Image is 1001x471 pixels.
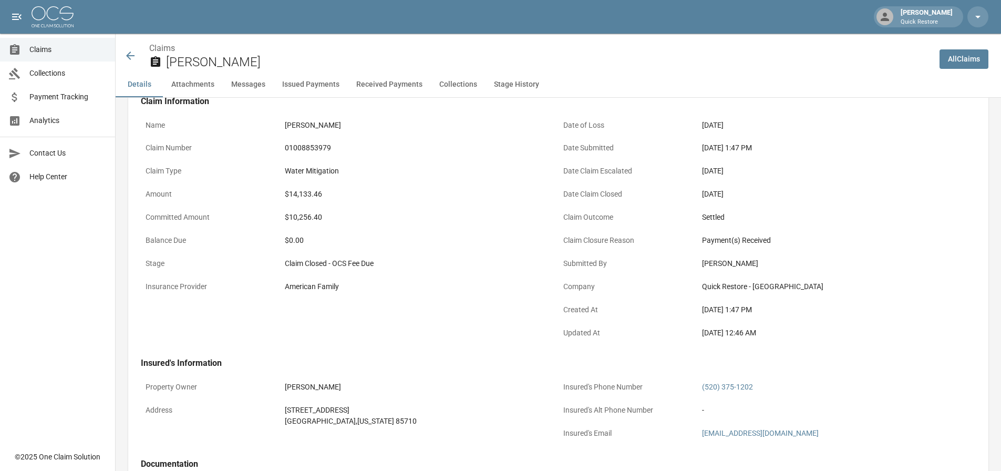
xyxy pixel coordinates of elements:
div: anchor tabs [116,72,1001,97]
div: [PERSON_NAME] [285,382,554,393]
p: Insured's Email [559,423,698,444]
p: Company [559,277,698,297]
button: Messages [223,72,274,97]
div: [DATE] 1:47 PM [702,142,971,153]
span: 01008853979 [285,144,331,152]
p: Claim Number [141,138,280,158]
div: $0.00 [285,235,554,246]
span: Contact Us [29,148,107,159]
div: [PERSON_NAME] [896,7,957,26]
div: Claim Closed - OCS Fee Due [285,258,554,269]
div: Settled [702,212,971,223]
div: [PERSON_NAME] [702,258,971,269]
a: Claims [149,43,175,53]
span: 520) 375-1202 [705,383,753,391]
button: Stage History [486,72,548,97]
nav: breadcrumb [149,42,931,55]
div: - [702,405,971,416]
p: Property Owner [141,377,280,397]
h4: Insured's Information [141,358,976,368]
div: [STREET_ADDRESS] [285,405,554,416]
p: Insured's Phone Number [559,377,698,397]
div: [DATE] [702,166,971,177]
button: Collections [431,72,486,97]
button: Issued Payments [274,72,348,97]
span: Help Center [29,171,107,182]
a: [EMAIL_ADDRESS][DOMAIN_NAME] [702,429,819,437]
p: Date of Loss [559,115,698,136]
div: [GEOGRAPHIC_DATA] , [US_STATE] 85710 [285,416,554,427]
span: Analytics [29,115,107,126]
span: Collections [29,68,107,79]
p: Date Claim Escalated [559,161,698,181]
h4: Claim Information [141,96,976,107]
div: Payment(s) Received [702,235,971,246]
div: [DATE] [702,189,971,200]
p: Claim Outcome [559,207,698,228]
p: Committed Amount [141,207,280,228]
p: Claim Type [141,161,280,181]
div: $14,133.46 [285,189,554,200]
img: ocs-logo-white-transparent.png [32,6,74,27]
p: Insurance Provider [141,277,280,297]
p: Date Claim Closed [559,184,698,204]
div: [PERSON_NAME] [285,120,554,131]
p: Amount [141,184,280,204]
div: American Family [285,281,554,292]
p: Address [141,400,280,421]
div: Quick Restore - [GEOGRAPHIC_DATA] [702,281,971,292]
div: [DATE] 12:46 AM [702,327,971,339]
span: Payment Tracking [29,91,107,103]
div: $10,256.40 [285,212,554,223]
a: AllClaims [940,49,988,69]
p: Created At [559,300,698,320]
div: [DATE] 1:47 PM [702,304,971,315]
div: © 2025 One Claim Solution [15,452,100,462]
button: open drawer [6,6,27,27]
a: (520) 375-1202 [702,383,753,391]
h2: [PERSON_NAME] [166,55,931,70]
p: Balance Due [141,230,280,251]
div: Water Mitigation [285,166,554,177]
div: [DATE] [702,120,971,131]
button: Details [116,72,163,97]
button: Attachments [163,72,223,97]
p: Stage [141,253,280,274]
p: Date Submitted [559,138,698,158]
p: Updated At [559,323,698,343]
p: Claim Closure Reason [559,230,698,251]
h4: Documentation [141,459,976,469]
p: Name [141,115,280,136]
p: Insured's Alt Phone Number [559,400,698,421]
span: Claims [29,44,107,55]
p: Quick Restore [901,18,953,27]
button: Received Payments [348,72,431,97]
p: Submitted By [559,253,698,274]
